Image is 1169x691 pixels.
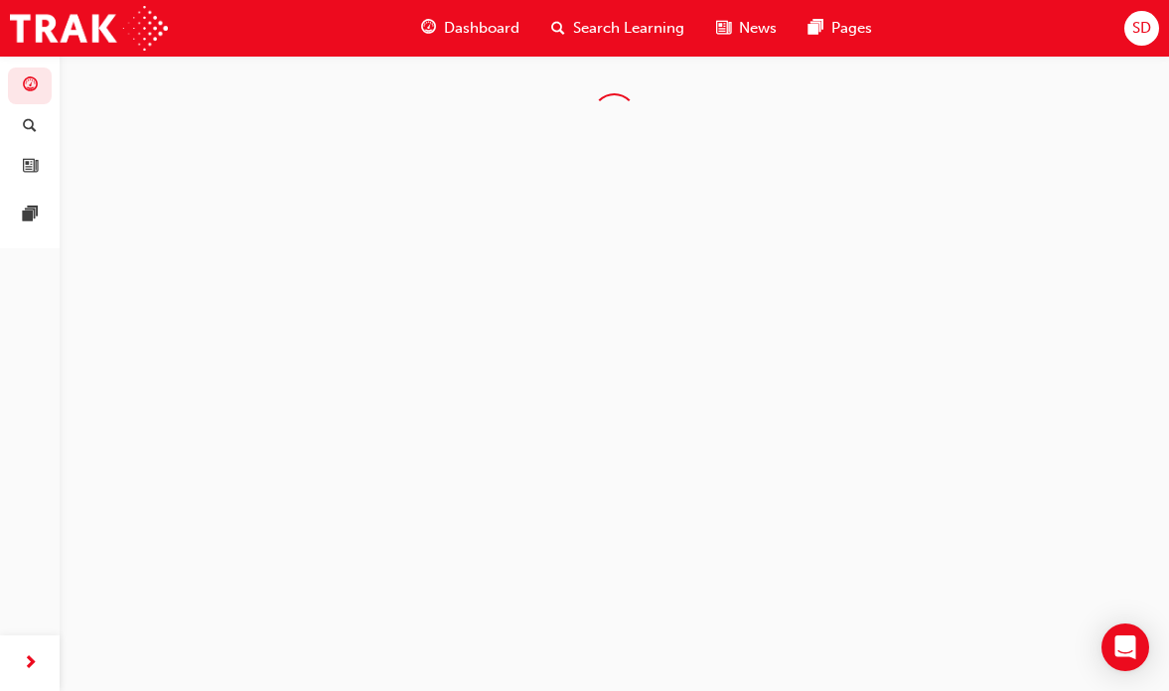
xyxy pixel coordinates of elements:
[444,17,519,40] span: Dashboard
[573,17,684,40] span: Search Learning
[700,8,793,49] a: news-iconNews
[551,16,565,41] span: search-icon
[831,17,872,40] span: Pages
[405,8,535,49] a: guage-iconDashboard
[793,8,888,49] a: pages-iconPages
[23,118,37,136] span: search-icon
[808,16,823,41] span: pages-icon
[1132,17,1151,40] span: SD
[739,17,777,40] span: News
[716,16,731,41] span: news-icon
[1124,11,1159,46] button: SD
[23,77,38,95] span: guage-icon
[10,6,168,51] img: Trak
[23,158,38,176] span: news-icon
[421,16,436,41] span: guage-icon
[1101,623,1149,671] div: Open Intercom Messenger
[535,8,700,49] a: search-iconSearch Learning
[23,207,38,224] span: pages-icon
[23,651,38,676] span: next-icon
